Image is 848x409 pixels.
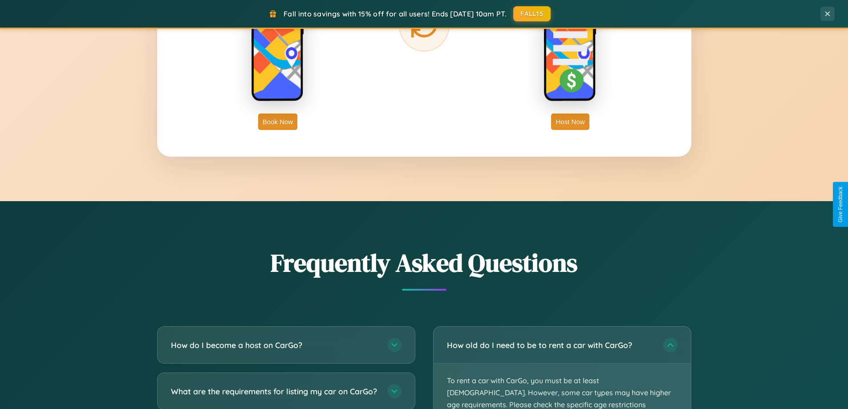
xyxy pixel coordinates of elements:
[551,113,589,130] button: Host Now
[284,9,507,18] span: Fall into savings with 15% off for all users! Ends [DATE] 10am PT.
[157,246,691,280] h2: Frequently Asked Questions
[447,340,654,351] h3: How old do I need to be to rent a car with CarGo?
[258,113,297,130] button: Book Now
[837,186,844,223] div: Give Feedback
[171,340,378,351] h3: How do I become a host on CarGo?
[171,386,378,397] h3: What are the requirements for listing my car on CarGo?
[513,6,551,21] button: FALL15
